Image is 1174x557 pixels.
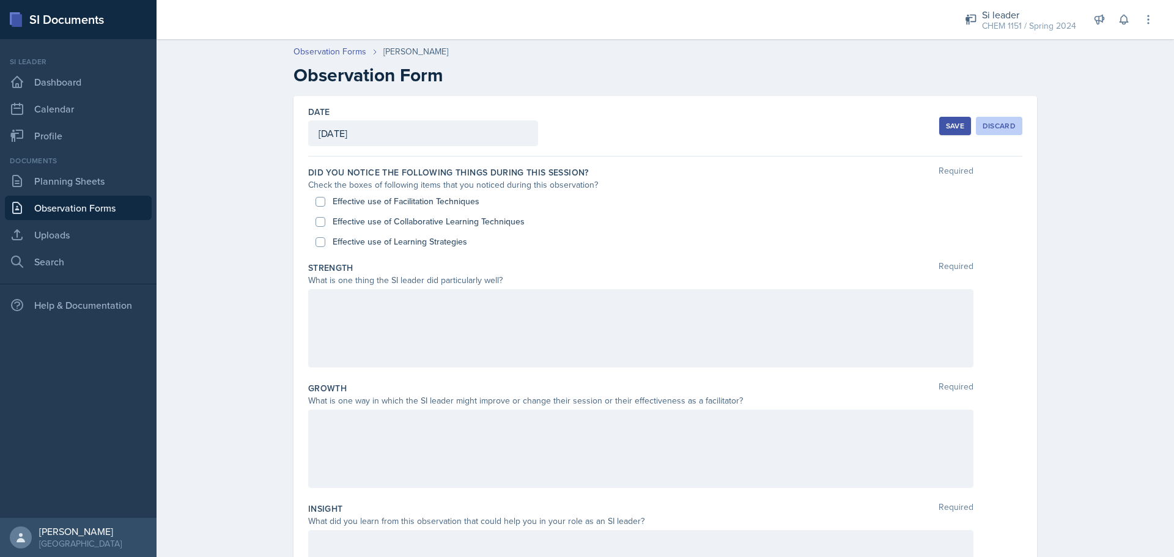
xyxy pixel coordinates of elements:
[308,179,973,191] div: Check the boxes of following items that you noticed during this observation?
[5,155,152,166] div: Documents
[5,223,152,247] a: Uploads
[293,45,366,58] a: Observation Forms
[383,45,448,58] div: [PERSON_NAME]
[5,293,152,317] div: Help & Documentation
[308,262,353,274] label: Strength
[308,394,973,407] div: What is one way in which the SI leader might improve or change their session or their effectivene...
[939,262,973,274] span: Required
[333,195,479,208] label: Effective use of Facilitation Techniques
[982,7,1076,22] div: Si leader
[5,196,152,220] a: Observation Forms
[333,215,525,228] label: Effective use of Collaborative Learning Techniques
[5,169,152,193] a: Planning Sheets
[308,503,342,515] label: Insight
[939,503,973,515] span: Required
[39,525,122,537] div: [PERSON_NAME]
[976,117,1022,135] button: Discard
[939,382,973,394] span: Required
[5,124,152,148] a: Profile
[39,537,122,550] div: [GEOGRAPHIC_DATA]
[308,106,330,118] label: Date
[939,117,971,135] button: Save
[939,166,973,179] span: Required
[308,166,589,179] label: Did you notice the following things during this session?
[308,382,347,394] label: Growth
[5,97,152,121] a: Calendar
[333,235,467,248] label: Effective use of Learning Strategies
[982,20,1076,32] div: CHEM 1151 / Spring 2024
[946,121,964,131] div: Save
[308,274,973,287] div: What is one thing the SI leader did particularly well?
[5,56,152,67] div: Si leader
[983,121,1016,131] div: Discard
[293,64,1037,86] h2: Observation Form
[5,70,152,94] a: Dashboard
[308,515,973,528] div: What did you learn from this observation that could help you in your role as an SI leader?
[5,249,152,274] a: Search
